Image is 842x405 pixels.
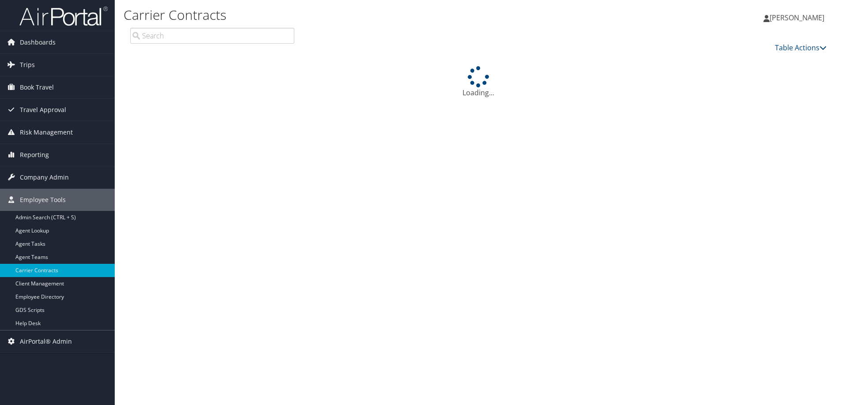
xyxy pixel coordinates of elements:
[20,76,54,98] span: Book Travel
[19,6,108,26] img: airportal-logo.png
[775,43,827,52] a: Table Actions
[20,144,49,166] span: Reporting
[20,99,66,121] span: Travel Approval
[20,121,73,143] span: Risk Management
[124,6,597,24] h1: Carrier Contracts
[20,54,35,76] span: Trips
[124,66,833,98] div: Loading...
[20,189,66,211] span: Employee Tools
[20,31,56,53] span: Dashboards
[763,4,833,31] a: [PERSON_NAME]
[770,13,824,22] span: [PERSON_NAME]
[130,28,294,44] input: Search
[20,330,72,352] span: AirPortal® Admin
[20,166,69,188] span: Company Admin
